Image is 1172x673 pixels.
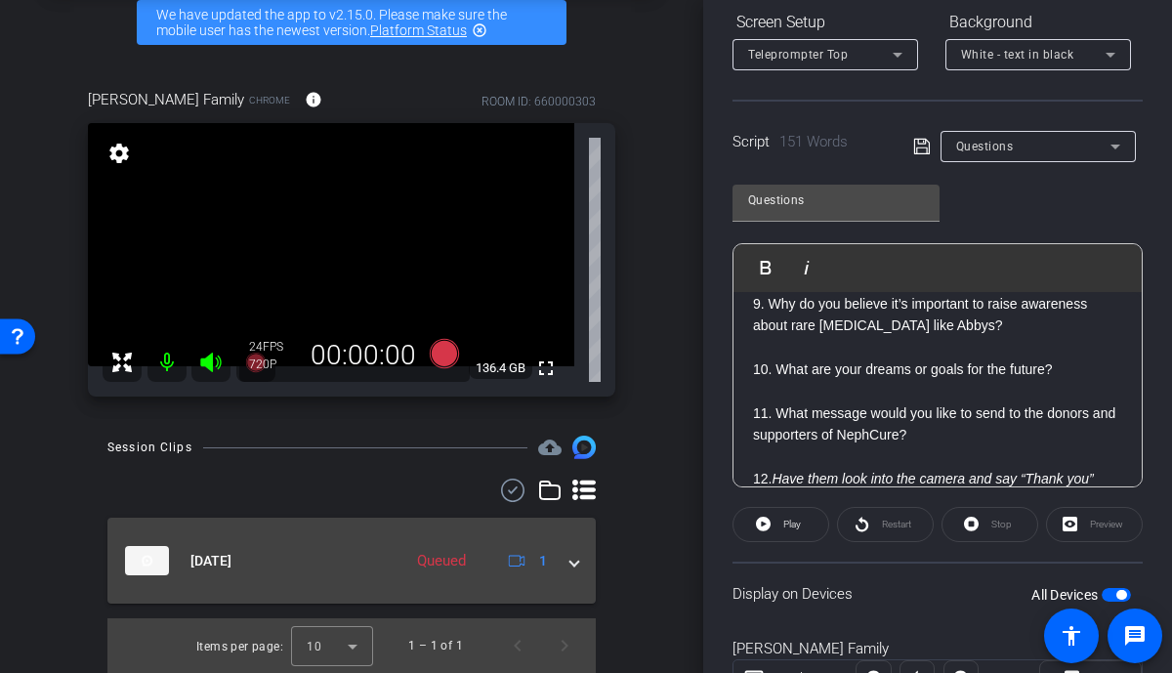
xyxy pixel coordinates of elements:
[753,293,1122,358] p: 9. Why do you believe it’s important to raise awareness about rare [MEDICAL_DATA] like Abbys?
[88,89,244,110] span: [PERSON_NAME] Family
[748,48,848,62] span: Teleprompter Top
[407,550,476,572] div: Queued
[753,402,1122,468] p: 11. What message would you like to send to the donors and supporters of NephCure?
[196,637,283,656] div: Items per page:
[1031,585,1102,605] label: All Devices
[249,339,298,355] div: 24
[305,91,322,108] mat-icon: info
[481,93,596,110] div: ROOM ID: 660000303
[772,471,1093,486] em: Have them look into the camera and say “Thank you”
[534,357,558,380] mat-icon: fullscreen
[538,436,562,459] mat-icon: cloud_upload
[753,468,1122,489] p: 12.
[572,436,596,459] img: Session clips
[538,436,562,459] span: Destinations for your clips
[961,48,1074,62] span: White - text in black
[125,546,169,575] img: thumb-nail
[945,6,1131,39] div: Background
[956,140,1014,153] span: Questions
[472,22,487,38] mat-icon: highlight_off
[408,636,463,655] div: 1 – 1 of 1
[732,507,829,542] button: Play
[732,6,918,39] div: Screen Setup
[370,22,467,38] a: Platform Status
[732,638,1143,660] div: [PERSON_NAME] Family
[298,339,429,372] div: 00:00:00
[732,562,1143,625] div: Display on Devices
[783,519,801,529] span: Play
[541,622,588,669] button: Next page
[1123,624,1147,648] mat-icon: message
[107,438,192,457] div: Session Clips
[753,358,1122,402] p: 10. What are your dreams or goals for the future?
[539,551,547,571] span: 1
[469,357,532,380] span: 136.4 GB
[779,133,848,150] span: 151 Words
[249,357,298,372] div: 720P
[107,518,596,604] mat-expansion-panel-header: thumb-nail[DATE]Queued1
[1060,624,1083,648] mat-icon: accessibility
[105,142,133,165] mat-icon: settings
[494,622,541,669] button: Previous page
[263,340,283,354] span: FPS
[249,93,290,107] span: Chrome
[748,189,924,212] input: Title
[190,551,231,571] span: [DATE]
[732,131,886,153] div: Script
